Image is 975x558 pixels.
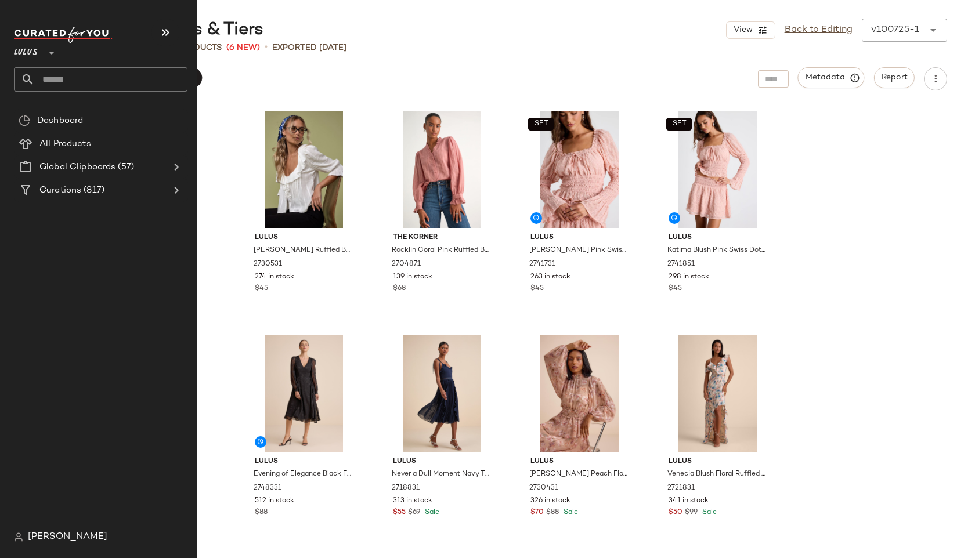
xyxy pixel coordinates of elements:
[671,120,686,128] span: SET
[255,272,294,282] span: 274 in stock
[529,259,555,270] span: 2741731
[265,41,268,55] span: •
[255,456,353,467] span: Lulus
[669,233,767,243] span: Lulus
[39,184,81,197] span: Curations
[659,111,776,228] img: 2741851_01_hero_2025-09-26.jpg
[115,161,134,174] span: (57)
[393,272,432,282] span: 139 in stock
[393,456,491,467] span: Lulus
[393,508,406,518] span: $55
[732,26,752,35] span: View
[14,27,113,43] img: cfy_white_logo.C9jOOHJF.svg
[14,532,23,542] img: svg%3e
[393,496,432,506] span: 313 in stock
[37,114,83,128] span: Dashboard
[255,496,294,506] span: 512 in stock
[384,335,500,452] img: 2718831_02_fullbody_2025-08-05.jpg
[669,284,682,294] span: $45
[393,233,491,243] span: The Korner
[39,137,91,151] span: All Products
[392,483,420,494] span: 2718831
[19,115,30,126] img: svg%3e
[254,483,281,494] span: 2748331
[667,483,695,494] span: 2721831
[669,272,709,282] span: 298 in stock
[272,42,346,54] p: Exported [DATE]
[785,23,853,37] a: Back to Editing
[28,530,107,544] span: [PERSON_NAME]
[871,23,919,37] div: v100725-1
[255,233,353,243] span: Lulus
[666,118,692,131] button: SET
[245,111,362,228] img: 13177826_2730531.jpg
[669,456,767,467] span: Lulus
[805,73,858,83] span: Metadata
[561,509,578,516] span: Sale
[529,245,627,256] span: [PERSON_NAME] Pink Swiss Dot Textured Long Sleeve Top
[423,509,439,516] span: Sale
[14,39,38,60] span: Lulus
[528,118,554,131] button: SET
[392,245,490,256] span: Rocklin Coral Pink Ruffled Button-Front Long Sleeve Top
[530,496,570,506] span: 326 in stock
[669,496,709,506] span: 341 in stock
[529,469,627,480] span: [PERSON_NAME] Peach Floral Tiered Mock Neck Long Sleeve Maxi Dress
[529,483,558,494] span: 2730431
[81,184,104,197] span: (817)
[521,335,638,452] img: 2730431_01_hero_2025-09-24.jpg
[384,111,500,228] img: 2704871_01_hero_2025-08-20.jpg
[530,284,544,294] span: $45
[39,161,115,174] span: Global Clipboards
[245,335,362,452] img: 2748331_02_fullbody_2025-10-02.jpg
[726,21,775,39] button: View
[685,508,698,518] span: $99
[530,508,544,518] span: $70
[667,245,765,256] span: Katima Blush Pink Swiss Dot Smocked Mini Skirt
[226,42,260,54] span: (6 New)
[667,469,765,480] span: Venecia Blush Floral Ruffled Asymmetrical Maxi Dress
[659,335,776,452] img: 2721831_02_front_2025-09-09.jpg
[521,111,638,228] img: 2741731_01_hero_2025-09-26.jpg
[392,259,421,270] span: 2704871
[546,508,559,518] span: $88
[530,272,570,282] span: 263 in stock
[881,73,908,82] span: Report
[408,508,420,518] span: $69
[534,120,548,128] span: SET
[254,259,282,270] span: 2730531
[669,508,682,518] span: $50
[667,259,695,270] span: 2741851
[530,456,629,467] span: Lulus
[255,508,268,518] span: $88
[254,469,352,480] span: Evening of Elegance Black Floral Jacquard Wrap Midi Dress
[392,469,490,480] span: Never a Dull Moment Navy Tie-Strap Pleated Midi Dress
[255,284,268,294] span: $45
[530,233,629,243] span: Lulus
[700,509,717,516] span: Sale
[254,245,352,256] span: [PERSON_NAME] Ruffled Button-Front Top
[874,67,915,88] button: Report
[798,67,865,88] button: Metadata
[393,284,406,294] span: $68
